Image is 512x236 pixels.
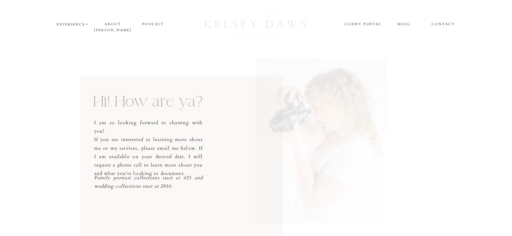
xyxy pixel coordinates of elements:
[93,94,205,116] h1: Hi! How are ya?
[94,119,203,170] p: I am so looking forward to chatting with you! If you are interested in learning more about me or ...
[134,21,171,28] a: podcast
[432,21,455,28] a: contact
[386,21,422,28] a: blog
[344,21,382,28] a: client portal
[94,175,203,189] i: Family portrait collections start at 425 and wedding collections start at 2950.
[57,21,89,28] a: experience
[92,21,134,28] a: about [PERSON_NAME]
